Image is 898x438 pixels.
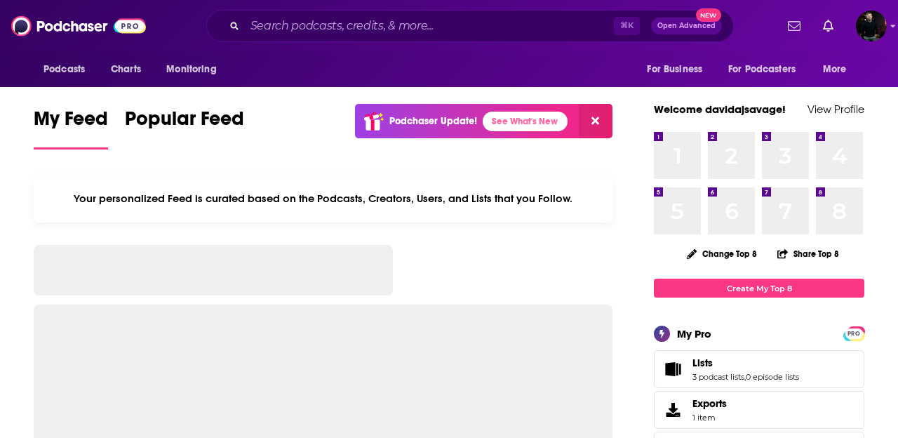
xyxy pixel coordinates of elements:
[654,279,864,298] a: Create My Top 8
[156,56,234,83] button: open menu
[11,13,146,39] img: Podchaser - Follow, Share and Rate Podcasts
[34,107,108,150] a: My Feed
[34,107,108,139] span: My Feed
[813,56,864,83] button: open menu
[614,17,640,35] span: ⌘ K
[43,60,85,79] span: Podcasts
[823,60,847,79] span: More
[654,350,864,388] span: Lists
[125,107,244,150] a: Popular Feed
[245,15,614,37] input: Search podcasts, credits, & more...
[647,60,702,79] span: For Business
[125,107,244,139] span: Popular Feed
[678,245,765,263] button: Change Top 8
[692,357,713,369] span: Lists
[845,328,862,338] a: PRO
[637,56,720,83] button: open menu
[166,60,216,79] span: Monitoring
[111,60,141,79] span: Charts
[692,372,744,382] a: 3 podcast lists
[719,56,816,83] button: open menu
[817,14,839,38] a: Show notifications dropdown
[657,22,716,29] span: Open Advanced
[206,10,734,42] div: Search podcasts, credits, & more...
[651,18,722,34] button: Open AdvancedNew
[34,175,612,223] div: Your personalized Feed is curated based on the Podcasts, Creators, Users, and Lists that you Follow.
[782,14,806,38] a: Show notifications dropdown
[696,8,721,22] span: New
[659,400,687,420] span: Exports
[483,112,568,131] a: See What's New
[856,11,887,41] img: User Profile
[728,60,796,79] span: For Podcasters
[856,11,887,41] button: Show profile menu
[746,372,799,382] a: 0 episode lists
[744,372,746,382] span: ,
[389,115,477,127] p: Podchaser Update!
[102,56,149,83] a: Charts
[34,56,103,83] button: open menu
[856,11,887,41] span: Logged in as davidajsavage
[692,397,727,410] span: Exports
[659,359,687,379] a: Lists
[845,328,862,339] span: PRO
[677,327,711,340] div: My Pro
[807,102,864,116] a: View Profile
[692,357,799,369] a: Lists
[692,413,727,423] span: 1 item
[654,102,786,116] a: Welcome davidajsavage!
[777,240,840,267] button: Share Top 8
[654,391,864,429] a: Exports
